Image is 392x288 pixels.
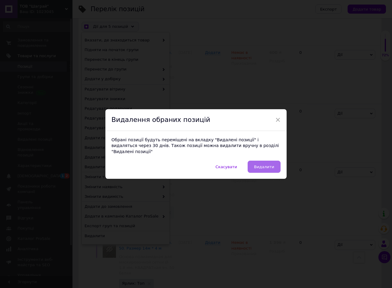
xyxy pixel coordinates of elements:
[111,116,210,123] span: Видалення обраних позицій
[111,137,279,154] span: Обрані позиції будуть переміщені на вкладку "Видалені позиції" і видаляться через 30 днів. Також ...
[209,161,243,173] button: Скасувати
[254,165,274,169] span: Видалити
[275,115,281,125] span: ×
[216,165,237,169] span: Скасувати
[248,161,281,173] button: Видалити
